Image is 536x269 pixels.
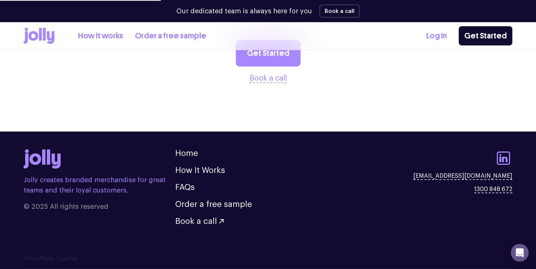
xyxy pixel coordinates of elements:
[175,217,224,225] button: Book a call
[24,255,512,263] p: Site by
[41,256,78,261] a: Made Together
[78,30,123,42] a: How it works
[474,185,512,194] a: 1300 848 672
[175,183,195,191] a: FAQs
[175,200,252,208] a: Order a free sample
[319,4,360,18] button: Book a call
[175,166,225,174] a: How It Works
[459,26,512,45] a: Get Started
[175,149,198,157] a: Home
[413,171,512,180] a: [EMAIL_ADDRESS][DOMAIN_NAME]
[24,201,175,212] span: © 2025 All rights reserved
[511,244,529,262] div: Open Intercom Messenger
[236,40,301,67] a: Get Started
[175,217,217,225] span: Book a call
[24,175,175,195] p: Jolly creates branded merchandise for great teams and their loyal customers.
[250,72,287,84] button: Book a call
[176,6,312,16] p: Our dedicated team is always here for you
[426,30,447,42] a: Log In
[135,30,206,42] a: Order a free sample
